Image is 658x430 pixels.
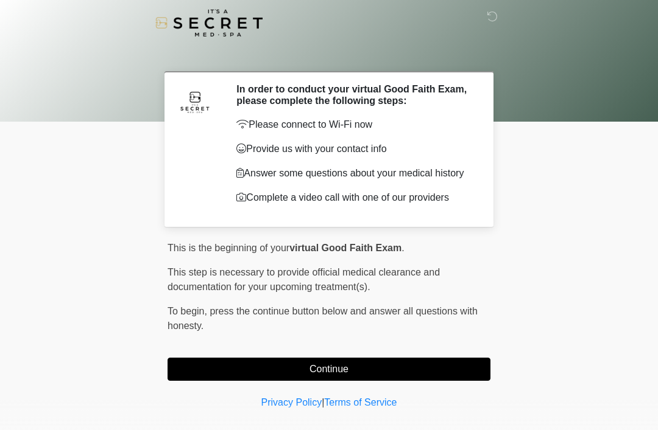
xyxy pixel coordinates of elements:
[155,9,263,36] img: It's A Secret Med Spa Logo
[402,243,404,253] span: .
[177,83,213,120] img: Agent Avatar
[289,243,402,253] strong: virtual Good Faith Exam
[158,44,500,66] h1: ‎ ‎
[236,83,472,106] h2: In order to conduct your virtual Good Faith Exam, please complete the following steps:
[236,190,472,205] p: Complete a video call with one of our providers
[168,267,440,292] span: This step is necessary to provide official medical clearance and documentation for your upcoming ...
[324,397,397,407] a: Terms of Service
[168,306,478,331] span: press the continue button below and answer all questions with honesty.
[168,358,490,381] button: Continue
[236,142,472,156] p: Provide us with your contact info
[261,397,322,407] a: Privacy Policy
[168,243,289,253] span: This is the beginning of your
[236,166,472,181] p: Answer some questions about your medical history
[236,117,472,132] p: Please connect to Wi-Fi now
[322,397,324,407] a: |
[168,306,210,316] span: To begin,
